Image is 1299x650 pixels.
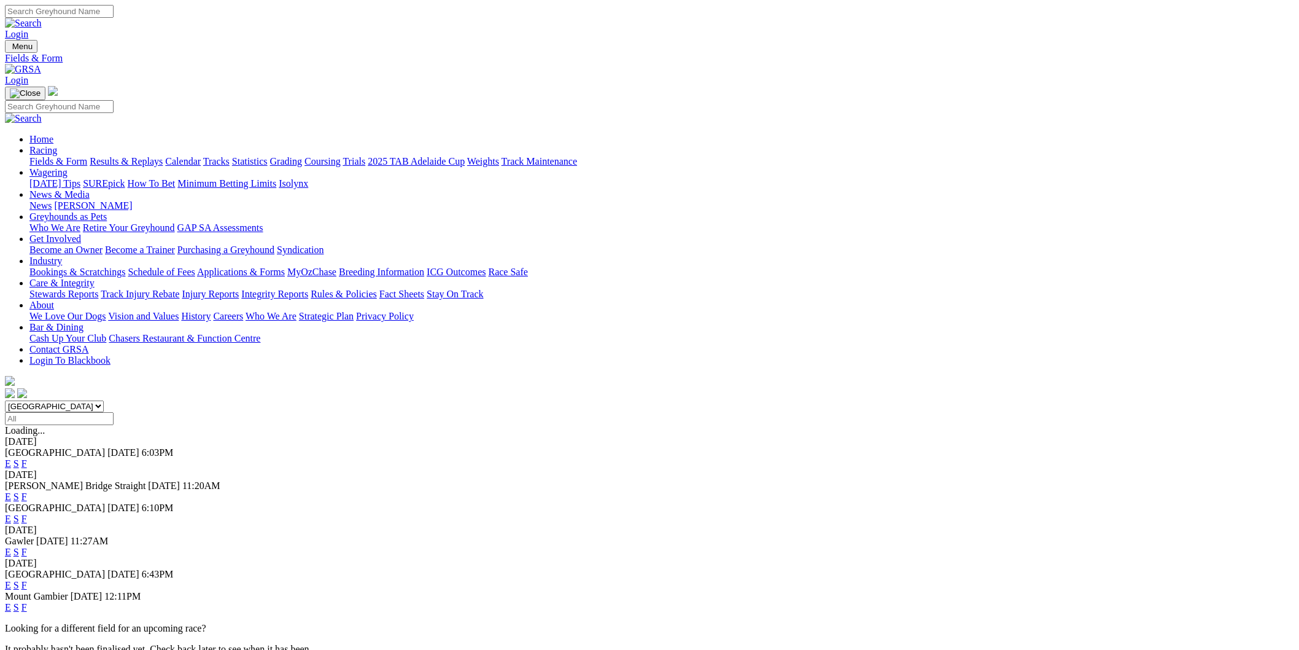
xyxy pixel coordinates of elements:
span: [DATE] [107,447,139,458]
div: Greyhounds as Pets [29,222,1294,233]
a: Bar & Dining [29,322,83,332]
a: Industry [29,256,62,266]
a: Become a Trainer [105,245,175,255]
div: Get Involved [29,245,1294,256]
a: Fields & Form [29,156,87,166]
a: Careers [213,311,243,321]
a: Contact GRSA [29,344,88,354]
span: Menu [12,42,33,51]
div: [DATE] [5,436,1294,447]
a: News & Media [29,189,90,200]
span: [DATE] [148,480,180,491]
p: Looking for a different field for an upcoming race? [5,623,1294,634]
a: Wagering [29,167,68,178]
a: Chasers Restaurant & Function Centre [109,333,260,343]
span: 11:20AM [182,480,220,491]
a: Isolynx [279,178,308,189]
a: S [14,514,19,524]
button: Toggle navigation [5,87,45,100]
a: S [14,491,19,502]
a: Login [5,29,28,39]
a: F [21,580,27,590]
a: Trials [343,156,365,166]
span: [DATE] [107,503,139,513]
div: News & Media [29,200,1294,211]
a: Home [29,134,53,144]
div: [DATE] [5,558,1294,569]
a: F [21,491,27,502]
a: Care & Integrity [29,278,95,288]
input: Search [5,5,114,18]
div: Care & Integrity [29,289,1294,300]
a: S [14,580,19,590]
a: S [14,602,19,613]
a: Who We Are [29,222,80,233]
a: Rules & Policies [311,289,377,299]
a: E [5,514,11,524]
img: Search [5,18,42,29]
a: News [29,200,52,211]
a: S [14,547,19,557]
a: Weights [467,156,499,166]
span: Gawler [5,536,34,546]
a: MyOzChase [287,267,336,277]
a: Greyhounds as Pets [29,211,107,222]
a: E [5,547,11,557]
div: [DATE] [5,469,1294,480]
a: How To Bet [128,178,176,189]
span: 6:10PM [142,503,174,513]
a: Calendar [165,156,201,166]
a: Results & Replays [90,156,163,166]
a: Race Safe [488,267,527,277]
a: [PERSON_NAME] [54,200,132,211]
a: Cash Up Your Club [29,333,106,343]
a: Who We Are [246,311,297,321]
img: Search [5,113,42,124]
span: Mount Gambier [5,591,68,601]
a: About [29,300,54,310]
a: ICG Outcomes [427,267,486,277]
a: Minimum Betting Limits [177,178,276,189]
span: 6:43PM [142,569,174,579]
a: We Love Our Dogs [29,311,106,321]
a: Login [5,75,28,85]
span: [GEOGRAPHIC_DATA] [5,569,105,579]
button: Toggle navigation [5,40,37,53]
a: Become an Owner [29,245,103,255]
span: 12:11PM [104,591,141,601]
a: Stewards Reports [29,289,98,299]
a: Integrity Reports [241,289,308,299]
input: Search [5,100,114,113]
span: 6:03PM [142,447,174,458]
span: [PERSON_NAME] Bridge Straight [5,480,145,491]
span: [DATE] [71,591,103,601]
div: About [29,311,1294,322]
span: [DATE] [107,569,139,579]
a: E [5,458,11,469]
a: Coursing [304,156,341,166]
a: Login To Blackbook [29,355,111,366]
div: [DATE] [5,525,1294,536]
a: Bookings & Scratchings [29,267,125,277]
div: Industry [29,267,1294,278]
a: Strategic Plan [299,311,354,321]
a: Privacy Policy [356,311,414,321]
a: S [14,458,19,469]
span: [DATE] [36,536,68,546]
a: Retire Your Greyhound [83,222,175,233]
img: Close [10,88,41,98]
a: Fields & Form [5,53,1294,64]
a: Purchasing a Greyhound [177,245,274,255]
a: Fact Sheets [379,289,424,299]
a: F [21,547,27,557]
a: F [21,514,27,524]
a: Schedule of Fees [128,267,195,277]
div: Bar & Dining [29,333,1294,344]
span: [GEOGRAPHIC_DATA] [5,447,105,458]
img: logo-grsa-white.png [5,376,15,386]
a: F [21,602,27,613]
a: Statistics [232,156,268,166]
div: Racing [29,156,1294,167]
a: GAP SA Assessments [177,222,263,233]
